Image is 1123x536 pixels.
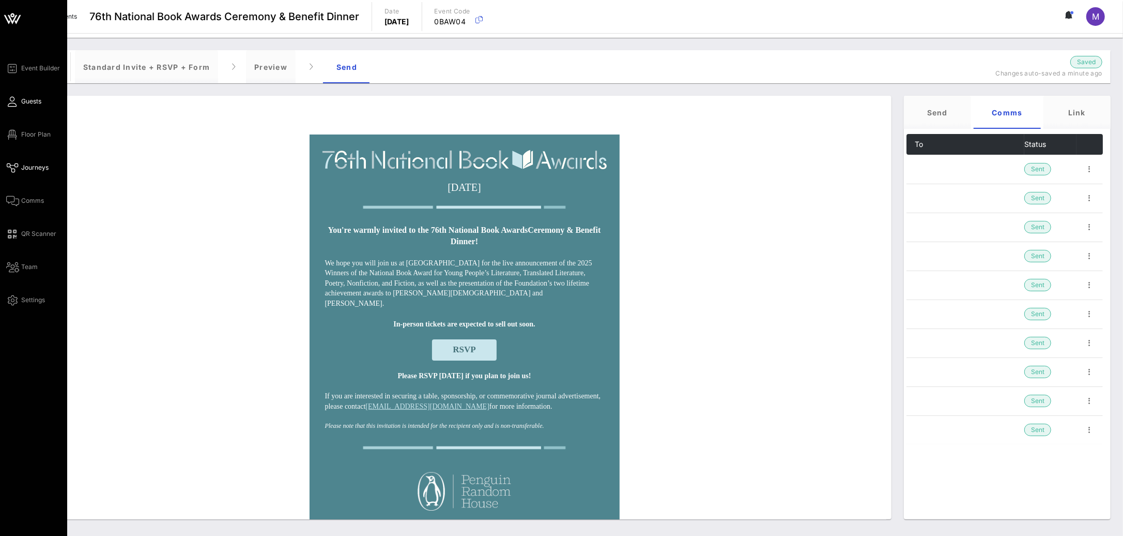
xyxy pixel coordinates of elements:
[974,96,1041,129] div: Comms
[1024,140,1046,148] span: Status
[1031,192,1044,204] span: Sent
[906,242,1024,271] td: Selected Individuals (1)
[21,64,60,73] span: Event Builder
[75,50,218,83] div: Standard Invite + RSVP + Form
[906,134,1024,155] th: To
[1031,163,1044,175] span: Sent
[21,163,49,172] span: Journeys
[1031,366,1044,378] span: Sent
[906,184,1024,213] td: Selected Tags (1)
[6,95,41,108] a: Guests
[435,6,470,17] p: Event Code
[6,62,60,75] a: Event Builder
[1031,308,1044,320] span: Sent
[1043,96,1111,129] div: Link
[973,68,1102,79] p: Changes auto-saved a minute ago
[365,403,489,410] a: [EMAIL_ADDRESS][DOMAIN_NAME]
[6,128,51,141] a: Floor Plan
[1031,395,1044,407] span: Sent
[326,180,603,195] p: [DATE]
[325,391,604,411] p: If you are interested in securing a table, sponsorship, or commemorative journal advertisement, p...
[1031,337,1044,349] span: Sent
[1031,250,1044,262] span: Sent
[21,295,45,305] span: Settings
[1092,11,1099,22] span: M
[6,228,56,240] a: QR Scanner
[1086,7,1105,26] div: M
[1024,134,1076,155] th: Status
[906,155,1024,184] td: Selected Tags (1)
[324,50,370,83] div: Send
[325,258,604,309] p: We hope you will join us at [GEOGRAPHIC_DATA] for the live announcement of the 2025 Winners of th...
[21,229,56,239] span: QR Scanner
[915,140,923,148] span: To
[6,195,44,207] a: Comms
[432,339,496,360] a: RSVP
[21,130,51,139] span: Floor Plan
[6,294,45,306] a: Settings
[906,300,1024,329] td: Selected Individuals (1)
[904,96,971,129] div: Send
[325,422,544,429] em: Please note that this invitation is intended for the recipient only and is non-transferable.
[21,97,41,106] span: Guests
[393,320,535,328] strong: In-person tickets are expected to sell out soon.
[89,9,359,24] span: 76th National Book Awards Ceremony & Benefit Dinner
[1031,221,1044,233] span: Sent
[6,161,49,174] a: Journeys
[398,372,531,380] strong: Please RSVP [DATE] if you plan to join us!
[1031,279,1044,291] span: Sent
[1031,424,1044,436] span: Sent
[906,271,1024,300] td: Selected Individuals (1)
[1077,57,1096,67] span: Saved
[384,17,409,27] p: [DATE]
[453,345,475,354] span: RSVP
[246,50,296,83] div: Preview
[435,17,470,27] p: 0BAW04
[328,226,528,234] strong: You're warmly invited to the 76th National Book Awards
[6,261,38,273] a: Team
[906,386,1024,415] td: Selected Tags (1)
[906,415,1024,444] td: Selected Individuals (1)
[21,262,38,272] span: Team
[906,213,1024,242] td: Selected Individuals (1)
[906,329,1024,358] td: Selected Individuals (1)
[21,196,44,205] span: Comms
[906,358,1024,386] td: Selected Individuals (1)
[384,6,409,17] p: Date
